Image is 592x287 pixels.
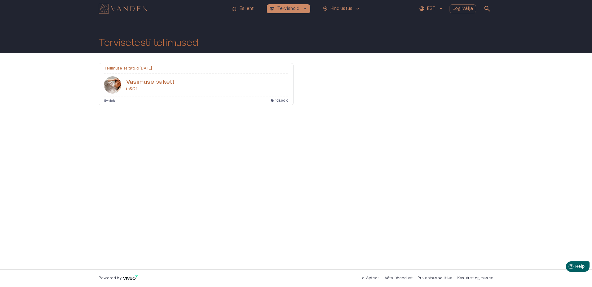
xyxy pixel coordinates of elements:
p: Synlab [104,99,115,103]
span: keyboard_arrow_down [302,6,308,11]
p: 108,00 € [270,99,288,103]
img: SYNLAB_vasimus.png [104,76,121,94]
a: Privaatsuspoliitika [417,276,452,280]
p: Tellimuse esitatud [DATE] [104,66,288,71]
a: Kasutustingimused [457,276,493,280]
p: fa5f21 [126,87,137,92]
p: Võta ühendust [385,276,413,281]
span: health_and_safety [323,6,328,11]
a: e-Apteek [362,276,380,280]
button: homeEsileht [229,4,257,13]
p: Esileht [240,6,254,12]
button: EST [418,4,444,13]
button: ecg_heartTervishoidkeyboard_arrow_down [267,4,310,13]
button: open search modal [481,2,493,15]
p: Powered by [99,276,121,281]
span: search [483,5,491,12]
p: EST [427,6,435,12]
button: Logi välja [450,4,476,13]
iframe: Help widget launcher [544,259,592,276]
span: home [232,6,237,11]
span: keyboard_arrow_down [355,6,360,11]
a: Navigate to homepage [99,4,227,13]
p: Tervishoid [277,6,300,12]
span: ecg_heart [269,6,275,11]
button: health_and_safetyKindlustuskeyboard_arrow_down [320,4,363,13]
h6: Väsimuse pakett [126,78,175,87]
p: Kindlustus [331,6,353,12]
h1: Tervisetesti tellimused [99,37,198,48]
img: Vanden logo [99,4,147,14]
p: Logi välja [453,6,473,12]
